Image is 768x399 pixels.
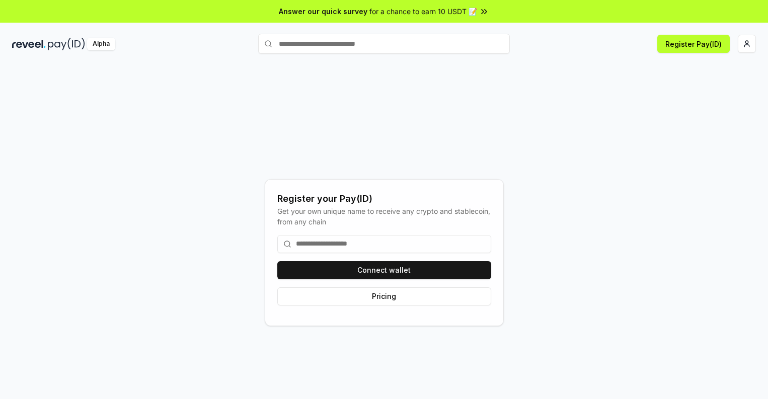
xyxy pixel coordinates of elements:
button: Pricing [277,287,491,305]
span: for a chance to earn 10 USDT 📝 [369,6,477,17]
span: Answer our quick survey [279,6,367,17]
div: Register your Pay(ID) [277,192,491,206]
button: Register Pay(ID) [657,35,730,53]
div: Get your own unique name to receive any crypto and stablecoin, from any chain [277,206,491,227]
img: pay_id [48,38,85,50]
img: reveel_dark [12,38,46,50]
button: Connect wallet [277,261,491,279]
div: Alpha [87,38,115,50]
